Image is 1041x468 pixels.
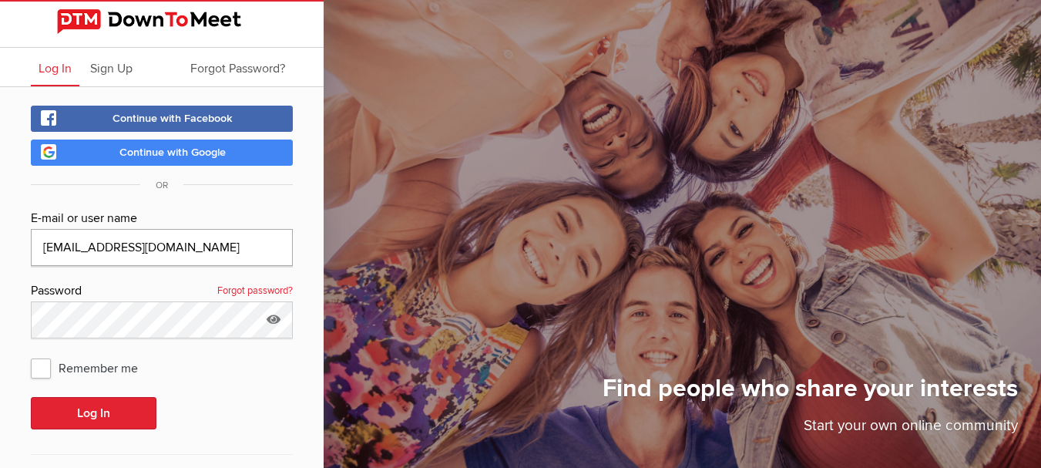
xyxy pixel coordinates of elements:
[39,61,72,76] span: Log In
[603,373,1018,415] h1: Find people who share your interests
[603,415,1018,445] p: Start your own online community
[31,140,293,166] a: Continue with Google
[217,281,293,301] a: Forgot password?
[112,112,233,125] span: Continue with Facebook
[31,209,293,229] div: E-mail or user name
[57,9,267,34] img: DownToMeet
[119,146,226,159] span: Continue with Google
[82,48,140,86] a: Sign Up
[31,397,156,429] button: Log In
[31,229,293,266] input: Email@address.com
[31,48,79,86] a: Log In
[90,61,133,76] span: Sign Up
[190,61,285,76] span: Forgot Password?
[31,106,293,132] a: Continue with Facebook
[183,48,293,86] a: Forgot Password?
[31,281,293,301] div: Password
[31,354,153,382] span: Remember me
[140,180,183,191] span: OR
